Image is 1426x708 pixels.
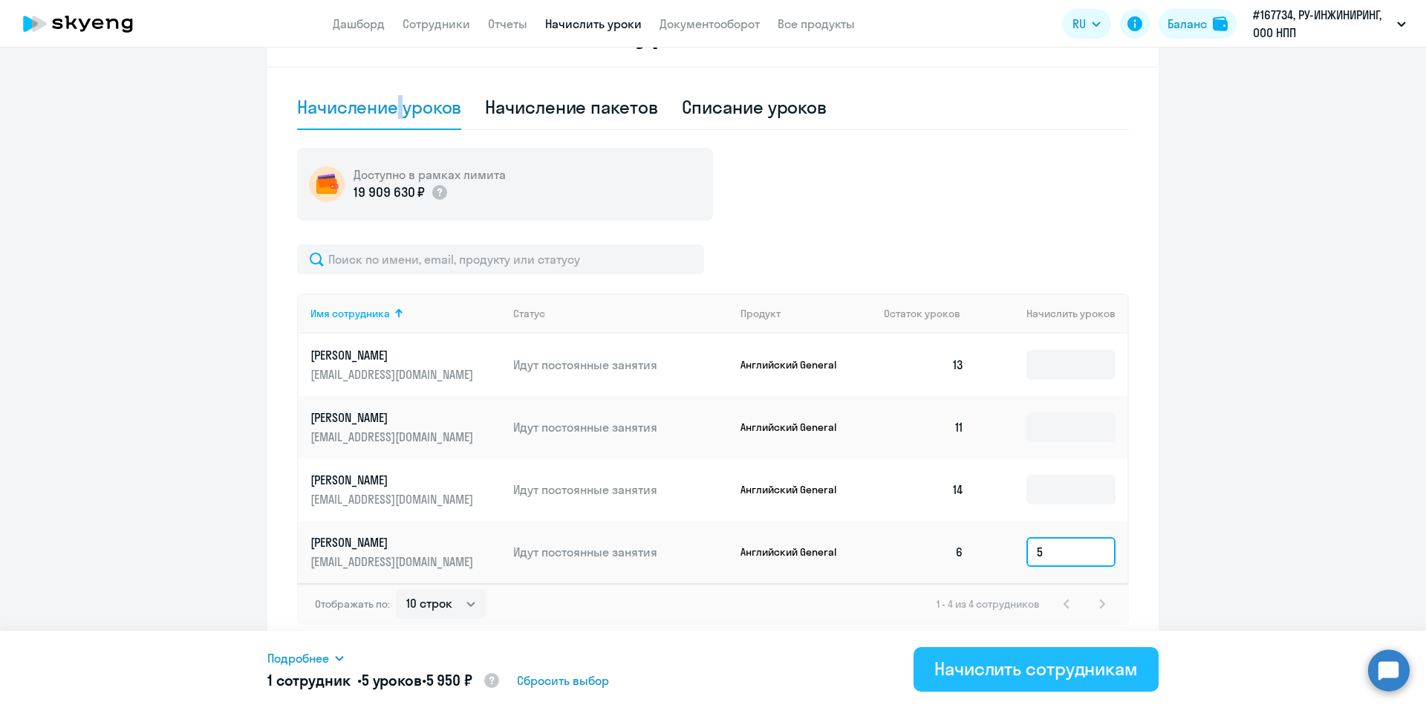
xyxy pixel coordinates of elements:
div: Начисление пакетов [485,95,657,119]
th: Начислить уроков [976,293,1127,334]
p: [PERSON_NAME] [310,347,477,363]
div: Имя сотрудника [310,307,390,320]
span: RU [1072,15,1086,33]
p: Английский General [740,483,852,496]
h2: Начисление и списание уроков [297,13,1129,48]
div: Продукт [740,307,781,320]
p: [EMAIL_ADDRESS][DOMAIN_NAME] [310,366,477,383]
div: Продукт [740,307,873,320]
p: Английский General [740,545,852,559]
div: Остаток уроков [884,307,976,320]
p: Идут постоянные занятия [513,544,729,560]
img: wallet-circle.png [309,166,345,202]
p: [PERSON_NAME] [310,534,477,551]
p: [PERSON_NAME] [310,472,477,488]
span: Отображать по: [315,597,390,611]
span: Подробнее [267,649,329,667]
h5: 1 сотрудник • • [267,670,501,692]
a: Сотрудники [403,16,470,31]
td: 6 [872,521,976,583]
a: [PERSON_NAME][EMAIL_ADDRESS][DOMAIN_NAME] [310,347,501,383]
div: Начисление уроков [297,95,461,119]
p: [EMAIL_ADDRESS][DOMAIN_NAME] [310,491,477,507]
input: Поиск по имени, email, продукту или статусу [297,244,704,274]
button: #167734, РУ-ИНЖИНИРИНГ, ООО НПП [1246,6,1413,42]
p: [EMAIL_ADDRESS][DOMAIN_NAME] [310,429,477,445]
div: Имя сотрудника [310,307,501,320]
p: [EMAIL_ADDRESS][DOMAIN_NAME] [310,553,477,570]
div: Списание уроков [682,95,827,119]
span: 5 950 ₽ [426,671,472,689]
td: 14 [872,458,976,521]
p: Идут постоянные занятия [513,357,729,373]
span: Остаток уроков [884,307,960,320]
a: Начислить уроки [545,16,642,31]
a: Все продукты [778,16,855,31]
a: Дашборд [333,16,385,31]
a: [PERSON_NAME][EMAIL_ADDRESS][DOMAIN_NAME] [310,472,501,507]
a: Отчеты [488,16,527,31]
span: 1 - 4 из 4 сотрудников [937,597,1040,611]
button: Балансbalance [1159,9,1237,39]
div: Начислить сотрудникам [934,657,1138,681]
p: Идут постоянные занятия [513,419,729,435]
td: 11 [872,396,976,458]
div: Статус [513,307,545,320]
div: Баланс [1168,15,1207,33]
h5: Доступно в рамках лимита [354,166,506,183]
button: Начислить сотрудникам [914,647,1159,692]
span: Сбросить выбор [517,672,609,689]
a: [PERSON_NAME][EMAIL_ADDRESS][DOMAIN_NAME] [310,534,501,570]
span: 5 уроков [362,671,422,689]
a: [PERSON_NAME][EMAIL_ADDRESS][DOMAIN_NAME] [310,409,501,445]
td: 13 [872,334,976,396]
p: Идут постоянные занятия [513,481,729,498]
p: 19 909 630 ₽ [354,183,425,202]
p: #167734, РУ-ИНЖИНИРИНГ, ООО НПП [1253,6,1391,42]
div: Статус [513,307,729,320]
p: Английский General [740,358,852,371]
img: balance [1213,16,1228,31]
p: [PERSON_NAME] [310,409,477,426]
a: Документооборот [660,16,760,31]
button: RU [1062,9,1111,39]
p: Английский General [740,420,852,434]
